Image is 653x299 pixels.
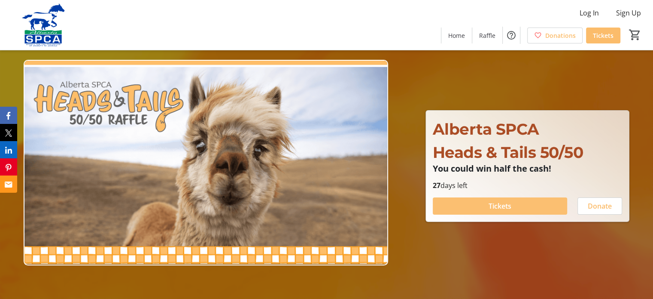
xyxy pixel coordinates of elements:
img: Alberta SPCA's Logo [5,3,82,46]
a: Donations [527,28,583,43]
button: Cart [627,27,643,43]
span: Donate [588,201,612,211]
span: Home [448,31,465,40]
button: Tickets [433,197,567,215]
p: You could win half the cash! [433,164,622,173]
span: Tickets [489,201,511,211]
span: Alberta SPCA [433,120,539,139]
button: Donate [577,197,622,215]
span: Sign Up [616,8,641,18]
a: Home [441,28,472,43]
button: Sign Up [609,6,648,20]
span: Log In [580,8,599,18]
p: days left [433,180,622,191]
span: 27 [433,181,440,190]
span: Raffle [479,31,495,40]
a: Raffle [472,28,502,43]
button: Help [503,27,520,44]
span: Donations [545,31,576,40]
button: Log In [573,6,606,20]
span: Tickets [593,31,614,40]
a: Tickets [586,28,620,43]
img: Campaign CTA Media Photo [24,60,388,265]
span: Heads & Tails 50/50 [433,143,583,162]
